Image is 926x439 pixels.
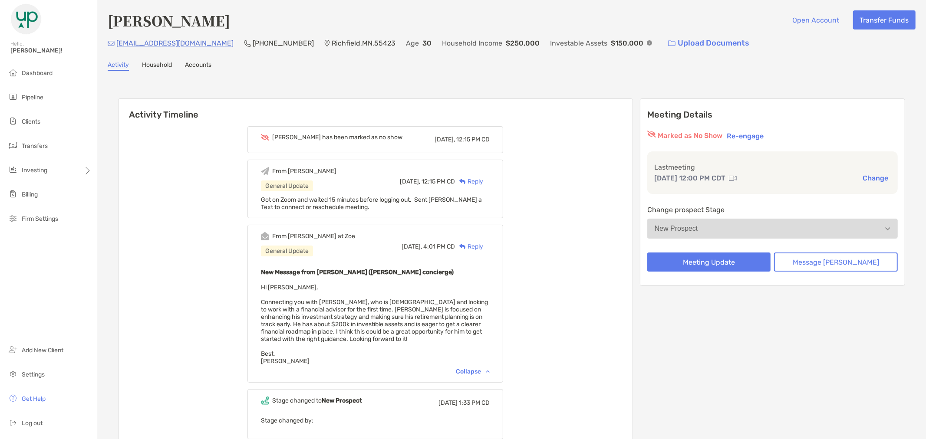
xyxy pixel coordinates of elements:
span: Investing [22,167,47,174]
span: Add New Client [22,347,63,354]
div: Collapse [456,368,490,375]
div: General Update [261,246,313,256]
p: [DATE] 12:00 PM CDT [654,173,725,183]
a: Household [142,61,172,71]
div: Stage changed to [272,397,362,404]
button: New Prospect [647,219,898,239]
p: [EMAIL_ADDRESS][DOMAIN_NAME] [116,38,234,49]
img: red eyr [647,131,656,138]
span: Log out [22,419,43,427]
img: Phone Icon [244,40,251,47]
div: From [PERSON_NAME] at Zoe [272,233,355,240]
button: Meeting Update [647,252,771,272]
img: Event icon [261,167,269,175]
span: Get Help [22,395,46,403]
p: Marked as No Show [658,131,722,141]
img: transfers icon [8,140,18,151]
img: clients icon [8,116,18,126]
span: Pipeline [22,94,43,101]
img: Event icon [261,134,269,141]
div: From [PERSON_NAME] [272,167,336,175]
span: Clients [22,118,40,125]
span: [DATE] [438,399,458,406]
div: [PERSON_NAME] has been marked as no show [272,134,402,141]
span: Firm Settings [22,215,58,223]
button: Re-engage [724,131,766,141]
img: Open dropdown arrow [885,227,890,230]
img: Chevron icon [486,370,490,373]
span: [DATE], [402,243,422,250]
p: Change prospect Stage [647,204,898,215]
span: Hi [PERSON_NAME], Connecting you with [PERSON_NAME], who is [DEMOGRAPHIC_DATA] and looking to wor... [261,284,488,365]
img: Info Icon [647,40,652,46]
div: Reply [455,177,483,186]
p: Meeting Details [647,109,898,120]
p: Richfield , MN , 55423 [332,38,395,49]
p: $250,000 [506,38,540,49]
b: New Prospect [322,397,362,404]
a: Upload Documents [662,34,755,52]
span: [PERSON_NAME]! [10,47,92,54]
img: settings icon [8,369,18,379]
img: communication type [729,175,737,182]
div: New Prospect [655,225,698,233]
span: [DATE], [400,178,420,185]
span: Transfers [22,142,48,150]
span: 4:01 PM CD [423,243,455,250]
button: Transfer Funds [853,10,916,29]
p: Last meeting [654,162,891,173]
img: dashboard icon [8,67,18,78]
div: Reply [455,242,483,251]
button: Open Account [786,10,846,29]
img: Event icon [261,396,269,405]
span: Billing [22,191,38,198]
img: pipeline icon [8,92,18,102]
span: [DATE], [435,136,455,143]
p: Stage changed by: [261,415,490,426]
img: Event icon [261,232,269,240]
img: Reply icon [459,179,466,184]
img: get-help icon [8,393,18,403]
div: General Update [261,180,313,191]
span: Settings [22,371,45,378]
img: firm-settings icon [8,213,18,223]
img: investing icon [8,164,18,175]
span: Dashboard [22,69,53,77]
b: New Message from [PERSON_NAME] ([PERSON_NAME] concierge) [261,269,454,276]
p: Investable Assets [550,38,607,49]
img: billing icon [8,189,18,199]
span: 1:33 PM CD [459,399,490,406]
img: Reply icon [459,244,466,249]
img: button icon [668,40,676,46]
span: 12:15 PM CD [456,136,490,143]
p: Household Income [442,38,502,49]
a: Accounts [185,61,211,71]
img: logout icon [8,417,18,428]
p: [PHONE_NUMBER] [253,38,314,49]
span: 12:15 PM CD [422,178,455,185]
h4: [PERSON_NAME] [108,10,230,30]
img: add_new_client icon [8,344,18,355]
p: $150,000 [611,38,643,49]
a: Activity [108,61,129,71]
h6: Activity Timeline [119,99,633,120]
button: Message [PERSON_NAME] [774,252,898,272]
button: Change [860,174,891,183]
img: Email Icon [108,41,115,46]
img: Location Icon [324,40,330,47]
span: Got on Zoom and waited 15 minutes before logging out. Sent [PERSON_NAME] a Text to connect or res... [261,196,482,211]
p: 30 [422,38,432,49]
p: Age [406,38,419,49]
img: Zoe Logo [10,3,42,35]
